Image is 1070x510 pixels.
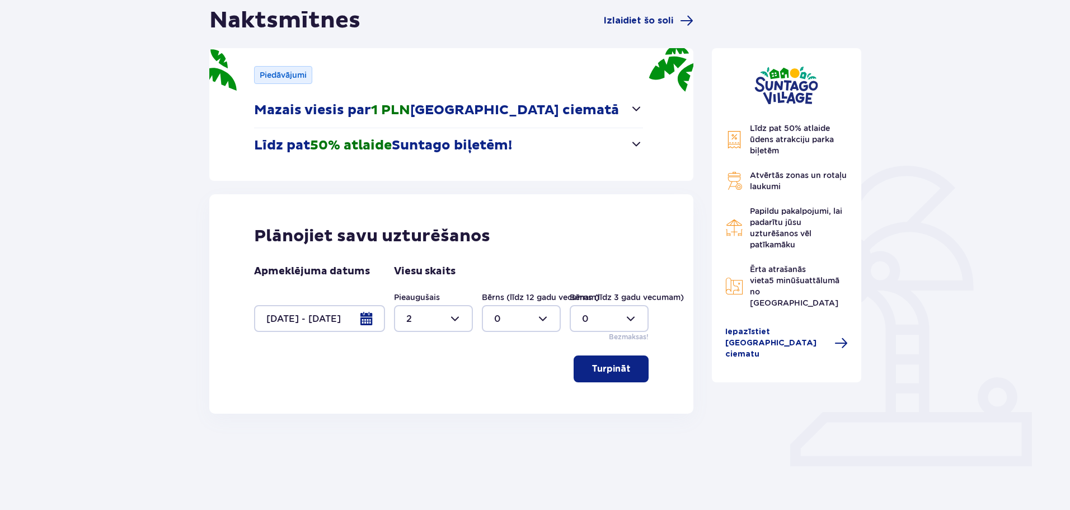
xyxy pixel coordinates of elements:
a: Iepazīstiet [GEOGRAPHIC_DATA] ciematu [725,326,848,360]
font: Papildu pakalpojumi, lai padarītu jūsu uzturēšanos vēl patīkamāku [750,207,842,249]
img: Suntago ciems [754,66,818,105]
font: 1 PLN [371,102,410,119]
font: Līdz pat 50% atlaide ūdens atrakciju parka biļetēm [750,124,834,155]
font: Izlaidiet šo soli [604,16,673,25]
font: Naktsmītnes [209,7,360,35]
font: Atvērtās zonas un rotaļu laukumi [750,171,847,191]
font: [GEOGRAPHIC_DATA] ciematā [410,102,619,119]
img: Restorāna ikona [725,219,743,237]
font: Apmeklējuma datums [254,265,370,278]
button: Līdz pat50% atlaideSuntago biļetēm! [254,128,643,163]
font: Līdz pat [254,137,310,154]
img: Atlaides ikona [725,130,743,149]
font: Mazais viesis par [254,102,371,119]
font: Pieaugušais [394,293,440,302]
font: 50% atlaide [310,137,392,154]
font: Iepazīstiet [GEOGRAPHIC_DATA] ciematu [725,328,816,358]
font: 5 minūšu [769,276,805,285]
font: Suntago biļetēm! [392,137,512,154]
font: attālumā no [GEOGRAPHIC_DATA] [750,276,839,307]
font: Ērta atrašanās vieta [750,265,806,285]
font: Turpināt [592,364,631,373]
font: Viesu skaits [394,265,456,278]
font: Bērns (līdz 3 gadu vecumam) [570,293,684,302]
button: Mazais viesis par1 PLN[GEOGRAPHIC_DATA] ciematā [254,93,643,128]
a: Izlaidiet šo soli [604,14,693,27]
img: Grila ikona [725,172,743,190]
img: Kartes ikona [725,277,743,295]
font: Piedāvājumi [260,71,307,79]
button: Turpināt [574,355,649,382]
font: Plānojiet savu uzturēšanos [254,226,490,246]
font: Bērns (līdz 12 gadu vecumam) [482,293,599,302]
font: Bezmaksas! [609,333,649,341]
